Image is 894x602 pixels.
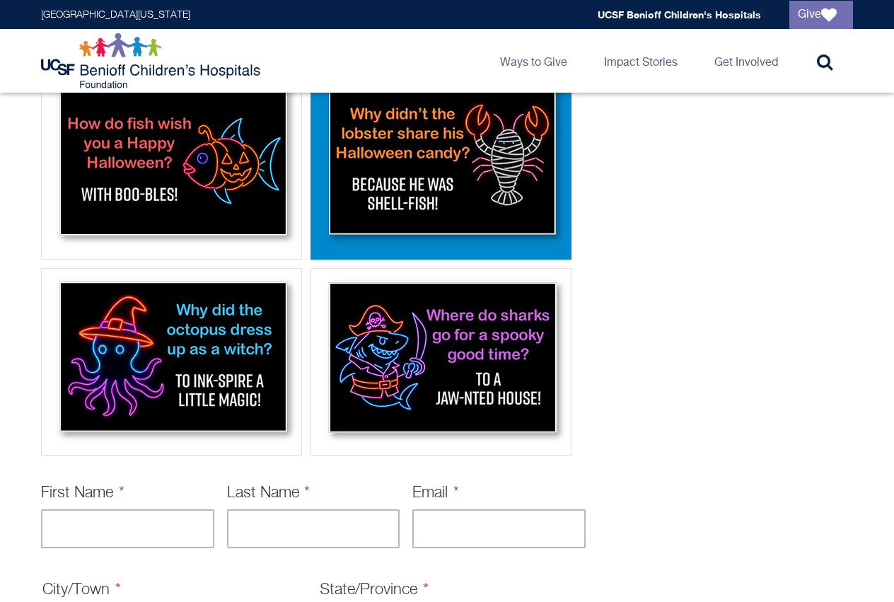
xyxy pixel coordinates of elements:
img: Logo for UCSF Benioff Children's Hospitals Foundation [41,33,264,89]
a: Impact Stories [593,29,689,93]
label: State/Province [320,582,429,598]
a: Give [789,1,853,29]
a: [GEOGRAPHIC_DATA][US_STATE] [41,10,190,20]
img: Fish [46,77,297,250]
a: Get Involved [703,29,789,93]
div: Fish [41,72,302,260]
label: City/Town [42,582,121,598]
div: Lobster [310,72,571,260]
label: First Name [41,485,124,501]
img: Octopus [46,273,297,446]
div: Shark [310,268,571,456]
a: Ways to Give [489,29,579,93]
div: Octopus [41,268,302,456]
label: Last Name [227,485,310,501]
a: UCSF Benioff Children's Hospitals [598,8,761,21]
img: Shark [315,273,567,446]
label: Email [412,485,459,501]
img: Lobster [315,77,567,250]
